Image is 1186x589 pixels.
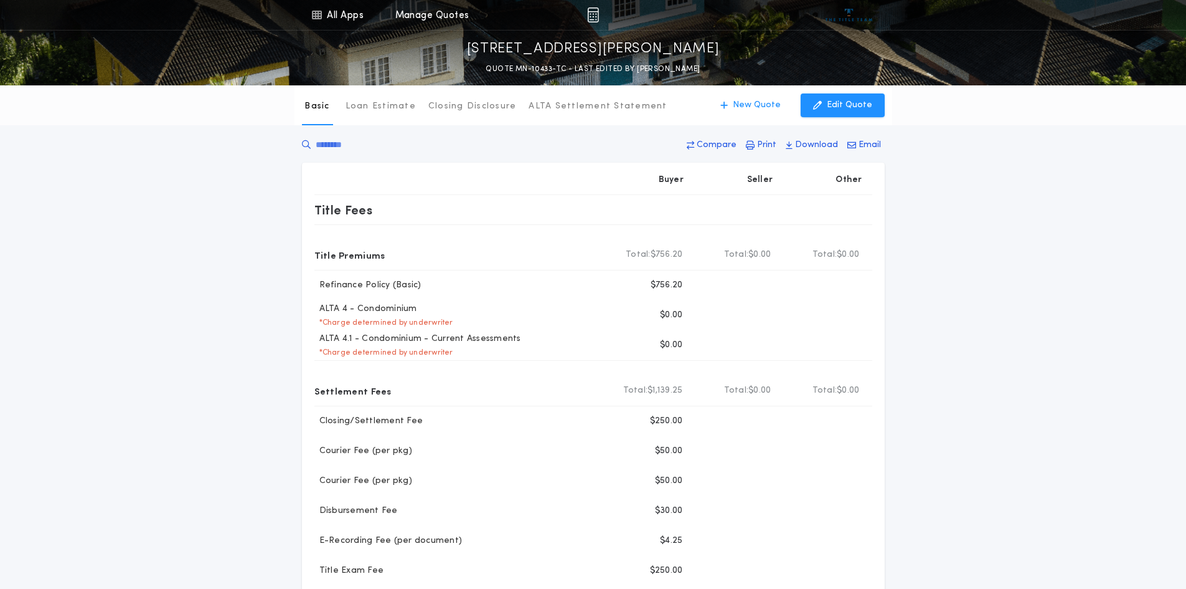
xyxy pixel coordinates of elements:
[314,333,521,345] p: ALTA 4.1 - Condominium - Current Assessments
[659,174,684,186] p: Buyer
[835,174,862,186] p: Other
[314,200,373,220] p: Title Fees
[655,445,683,457] p: $50.00
[651,249,683,261] span: $756.20
[314,279,421,292] p: Refinance Policy (Basic)
[314,475,412,487] p: Courier Fee (per pkg)
[844,134,885,156] button: Email
[742,134,780,156] button: Print
[486,63,700,75] p: QUOTE MN-10433-TC - LAST EDITED BY [PERSON_NAME]
[827,99,872,112] p: Edit Quote
[782,134,842,156] button: Download
[733,99,781,112] p: New Quote
[812,249,837,261] b: Total:
[314,535,463,547] p: E-Recording Fee (per document)
[660,339,682,352] p: $0.00
[314,348,453,358] p: * Charge determined by underwriter
[683,134,740,156] button: Compare
[529,100,667,113] p: ALTA Settlement Statement
[650,415,683,428] p: $250.00
[314,565,384,577] p: Title Exam Fee
[859,139,881,151] p: Email
[655,505,683,517] p: $30.00
[697,139,737,151] p: Compare
[428,100,517,113] p: Closing Disclosure
[650,565,683,577] p: $250.00
[660,309,682,322] p: $0.00
[748,249,771,261] span: $0.00
[467,39,720,59] p: [STREET_ADDRESS][PERSON_NAME]
[748,385,771,397] span: $0.00
[724,385,749,397] b: Total:
[314,381,392,401] p: Settlement Fees
[757,139,776,151] p: Print
[724,249,749,261] b: Total:
[623,385,648,397] b: Total:
[837,249,859,261] span: $0.00
[801,93,885,117] button: Edit Quote
[651,279,683,292] p: $756.20
[626,249,651,261] b: Total:
[795,139,838,151] p: Download
[812,385,837,397] b: Total:
[655,475,683,487] p: $50.00
[314,415,423,428] p: Closing/Settlement Fee
[708,93,793,117] button: New Quote
[826,9,872,21] img: vs-icon
[587,7,599,22] img: img
[747,174,773,186] p: Seller
[314,445,412,457] p: Courier Fee (per pkg)
[647,385,682,397] span: $1,139.25
[837,385,859,397] span: $0.00
[314,505,398,517] p: Disbursement Fee
[304,100,329,113] p: Basic
[314,318,453,328] p: * Charge determined by underwriter
[346,100,416,113] p: Loan Estimate
[660,535,682,547] p: $4.25
[314,303,417,315] p: ALTA 4 - Condominium
[314,245,385,265] p: Title Premiums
